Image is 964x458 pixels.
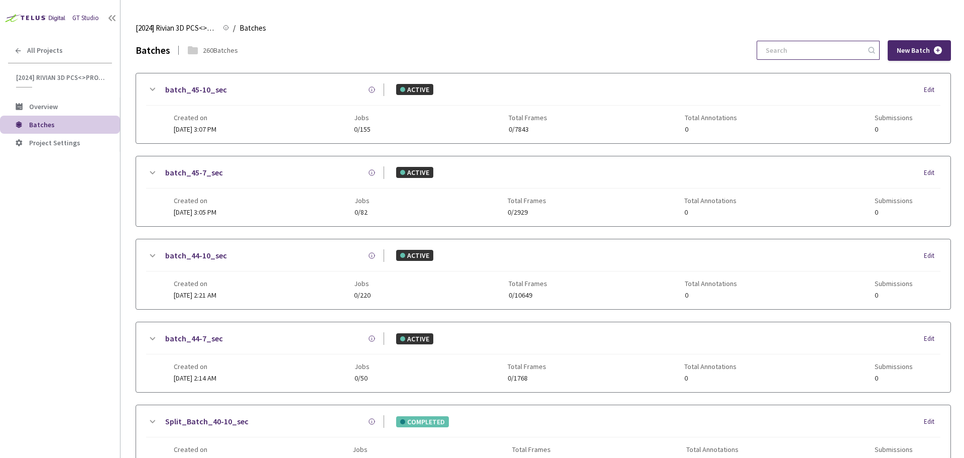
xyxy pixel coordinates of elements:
[174,362,216,371] span: Created on
[239,22,266,34] span: Batches
[396,250,433,261] div: ACTIVE
[509,114,547,122] span: Total Frames
[924,334,940,344] div: Edit
[685,292,737,299] span: 0
[875,197,913,205] span: Submissions
[924,168,940,178] div: Edit
[174,291,216,300] span: [DATE] 2:21 AM
[29,102,58,111] span: Overview
[165,83,227,96] a: batch_45-10_sec
[508,375,546,382] span: 0/1768
[509,126,547,133] span: 0/7843
[924,85,940,95] div: Edit
[174,280,216,288] span: Created on
[875,114,913,122] span: Submissions
[354,126,371,133] span: 0/155
[16,73,106,82] span: [2024] Rivian 3D PCS<>Production
[165,332,223,345] a: batch_44-7_sec
[875,362,913,371] span: Submissions
[354,292,371,299] span: 0/220
[684,362,737,371] span: Total Annotations
[924,251,940,261] div: Edit
[897,46,930,55] span: New Batch
[136,42,170,58] div: Batches
[165,249,227,262] a: batch_44-10_sec
[174,197,216,205] span: Created on
[924,417,940,427] div: Edit
[509,280,547,288] span: Total Frames
[354,362,370,371] span: Jobs
[875,280,913,288] span: Submissions
[396,416,449,427] div: COMPLETED
[29,138,80,147] span: Project Settings
[174,125,216,134] span: [DATE] 3:07 PM
[875,445,913,453] span: Submissions
[174,445,216,453] span: Created on
[203,45,238,56] div: 260 Batches
[685,114,737,122] span: Total Annotations
[136,322,950,392] div: batch_44-7_secACTIVEEditCreated on[DATE] 2:14 AMJobs0/50Total Frames0/1768Total Annotations0Submi...
[174,374,216,383] span: [DATE] 2:14 AM
[509,292,547,299] span: 0/10649
[354,197,370,205] span: Jobs
[29,120,55,129] span: Batches
[354,114,371,122] span: Jobs
[72,13,99,23] div: GT Studio
[686,445,739,453] span: Total Annotations
[136,73,950,143] div: batch_45-10_secACTIVEEditCreated on[DATE] 3:07 PMJobs0/155Total Frames0/7843Total Annotations0Sub...
[508,197,546,205] span: Total Frames
[136,239,950,309] div: batch_44-10_secACTIVEEditCreated on[DATE] 2:21 AMJobs0/220Total Frames0/10649Total Annotations0Su...
[136,156,950,226] div: batch_45-7_secACTIVEEditCreated on[DATE] 3:05 PMJobs0/82Total Frames0/2929Total Annotations0Submi...
[396,84,433,95] div: ACTIVE
[354,375,370,382] span: 0/50
[396,167,433,178] div: ACTIVE
[875,292,913,299] span: 0
[354,280,371,288] span: Jobs
[684,197,737,205] span: Total Annotations
[685,280,737,288] span: Total Annotations
[512,445,551,453] span: Total Frames
[760,41,867,59] input: Search
[136,22,217,34] span: [2024] Rivian 3D PCS<>Production
[352,445,376,453] span: Jobs
[396,333,433,344] div: ACTIVE
[174,208,216,217] span: [DATE] 3:05 PM
[875,126,913,133] span: 0
[684,209,737,216] span: 0
[165,166,223,179] a: batch_45-7_sec
[875,375,913,382] span: 0
[165,415,249,428] a: Split_Batch_40-10_sec
[685,126,737,133] span: 0
[27,46,63,55] span: All Projects
[684,375,737,382] span: 0
[354,209,370,216] span: 0/82
[233,22,235,34] li: /
[875,209,913,216] span: 0
[508,209,546,216] span: 0/2929
[174,114,216,122] span: Created on
[508,362,546,371] span: Total Frames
